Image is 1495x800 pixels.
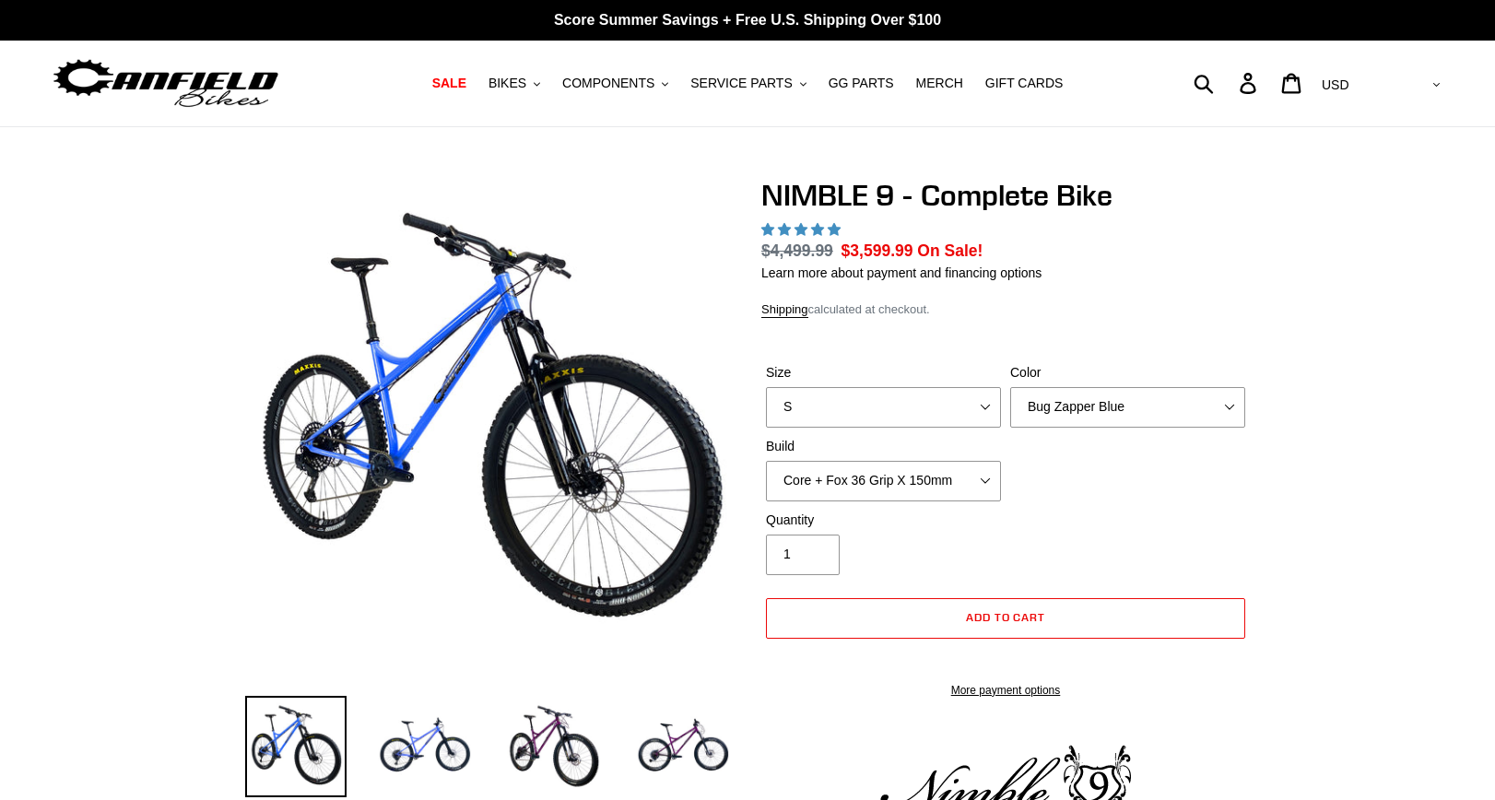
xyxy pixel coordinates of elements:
[916,76,963,91] span: MERCH
[374,696,476,797] img: Load image into Gallery viewer, NIMBLE 9 - Complete Bike
[766,598,1245,639] button: Add to cart
[690,76,792,91] span: SERVICE PARTS
[761,300,1250,319] div: calculated at checkout.
[249,182,730,663] img: NIMBLE 9 - Complete Bike
[907,71,972,96] a: MERCH
[432,76,466,91] span: SALE
[1204,63,1251,103] input: Search
[761,178,1250,213] h1: NIMBLE 9 - Complete Bike
[766,682,1245,699] a: More payment options
[766,363,1001,382] label: Size
[245,696,347,797] img: Load image into Gallery viewer, NIMBLE 9 - Complete Bike
[479,71,549,96] button: BIKES
[1010,363,1245,382] label: Color
[562,76,654,91] span: COMPONENTS
[819,71,903,96] a: GG PARTS
[489,76,526,91] span: BIKES
[423,71,476,96] a: SALE
[976,71,1073,96] a: GIFT CARDS
[681,71,815,96] button: SERVICE PARTS
[917,239,983,263] span: On Sale!
[553,71,677,96] button: COMPONENTS
[985,76,1064,91] span: GIFT CARDS
[829,76,894,91] span: GG PARTS
[966,610,1046,624] span: Add to cart
[503,696,605,797] img: Load image into Gallery viewer, NIMBLE 9 - Complete Bike
[766,511,1001,530] label: Quantity
[761,265,1042,280] a: Learn more about payment and financing options
[761,241,833,260] s: $4,499.99
[632,696,734,797] img: Load image into Gallery viewer, NIMBLE 9 - Complete Bike
[761,302,808,318] a: Shipping
[842,241,913,260] span: $3,599.99
[761,222,844,237] span: 4.89 stars
[51,54,281,112] img: Canfield Bikes
[766,437,1001,456] label: Build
